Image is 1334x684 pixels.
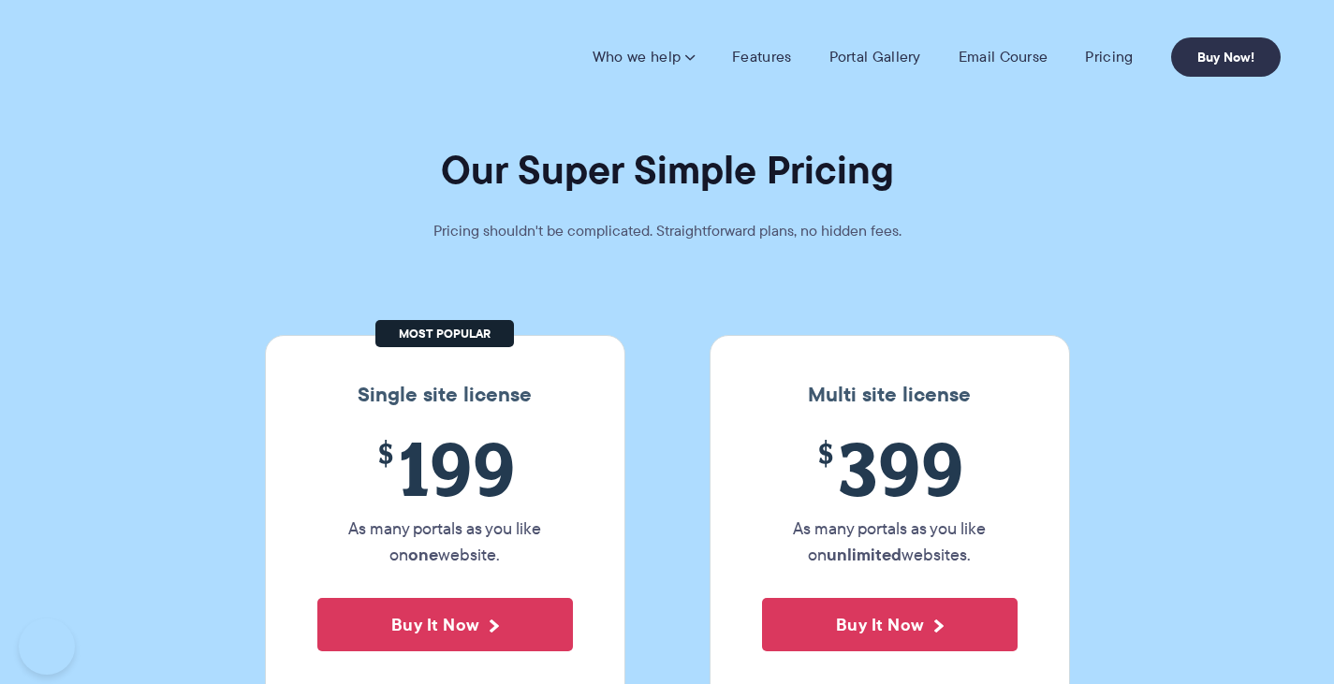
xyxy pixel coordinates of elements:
a: Email Course [959,48,1048,66]
p: As many portals as you like on website. [317,516,573,568]
p: As many portals as you like on websites. [762,516,1018,568]
iframe: Toggle Customer Support [19,619,75,675]
span: 199 [317,426,573,511]
h3: Single site license [285,383,606,407]
strong: unlimited [827,542,902,567]
span: 399 [762,426,1018,511]
a: Pricing [1085,48,1133,66]
p: Pricing shouldn't be complicated. Straightforward plans, no hidden fees. [387,218,948,244]
h3: Multi site license [729,383,1050,407]
a: Features [732,48,791,66]
a: Buy Now! [1171,37,1281,77]
a: Who we help [593,48,695,66]
a: Portal Gallery [829,48,921,66]
button: Buy It Now [317,598,573,651]
button: Buy It Now [762,598,1018,651]
strong: one [408,542,438,567]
